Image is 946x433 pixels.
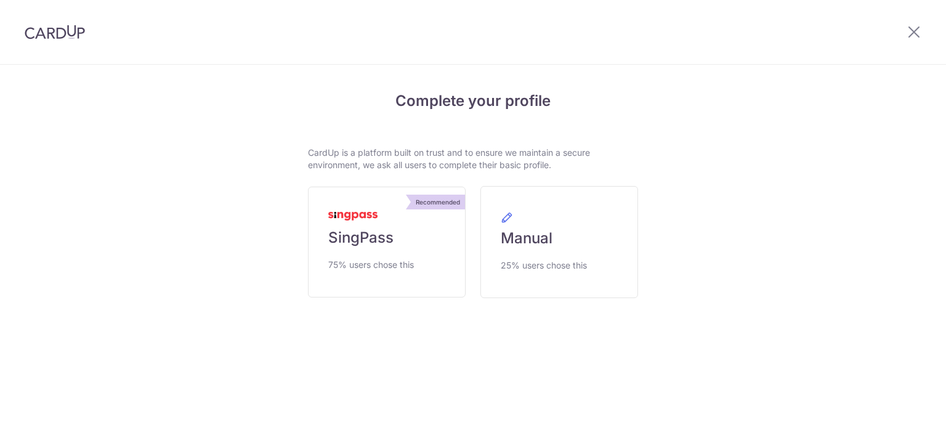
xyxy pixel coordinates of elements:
[25,25,85,39] img: CardUp
[501,258,587,273] span: 25% users chose this
[308,147,638,171] p: CardUp is a platform built on trust and to ensure we maintain a secure environment, we ask all us...
[501,229,552,248] span: Manual
[411,195,465,209] div: Recommended
[328,257,414,272] span: 75% users chose this
[308,187,466,297] a: Recommended SingPass 75% users chose this
[308,90,638,112] h4: Complete your profile
[328,212,378,221] img: MyInfoLogo
[328,228,394,248] span: SingPass
[480,186,638,298] a: Manual 25% users chose this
